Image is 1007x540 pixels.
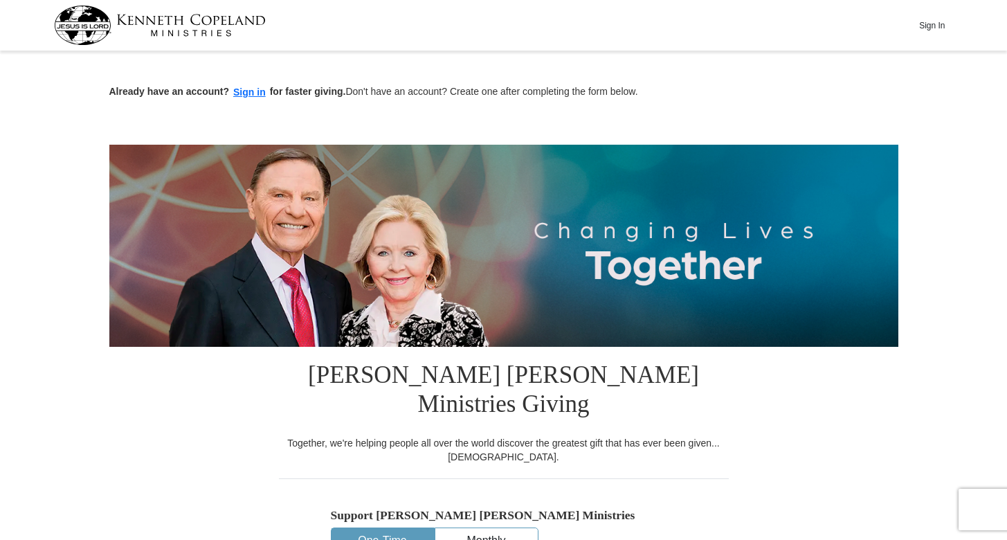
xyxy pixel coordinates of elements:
[54,6,266,45] img: kcm-header-logo.svg
[279,436,729,464] div: Together, we're helping people all over the world discover the greatest gift that has ever been g...
[331,508,677,523] h5: Support [PERSON_NAME] [PERSON_NAME] Ministries
[229,84,270,100] button: Sign in
[279,347,729,436] h1: [PERSON_NAME] [PERSON_NAME] Ministries Giving
[911,15,953,36] button: Sign In
[109,86,346,97] strong: Already have an account? for faster giving.
[109,84,898,100] p: Don't have an account? Create one after completing the form below.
